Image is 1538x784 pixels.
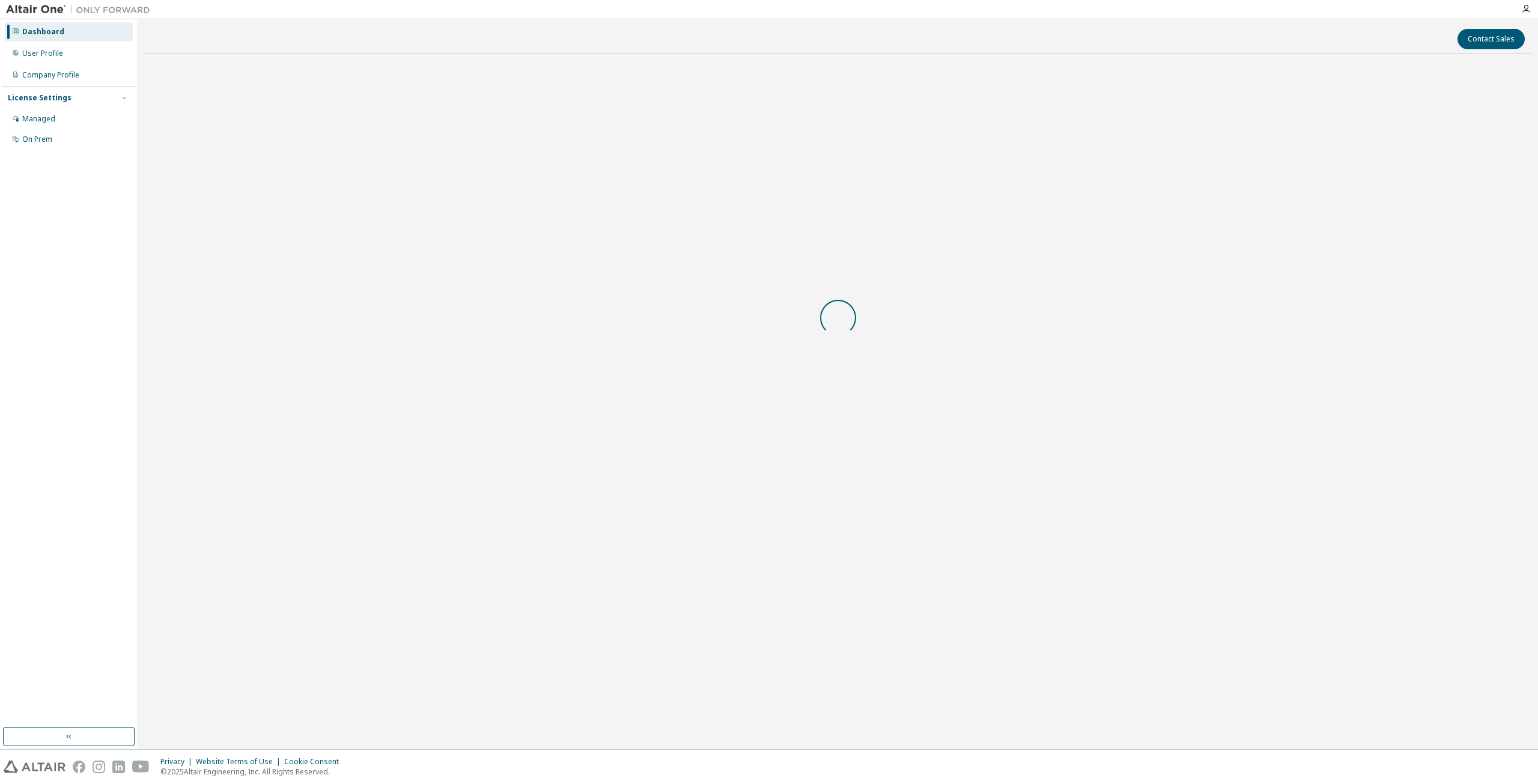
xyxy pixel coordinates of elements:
p: © 2025 Altair Engineering, Inc. All Rights Reserved. [160,767,346,777]
div: Managed [22,114,55,124]
div: On Prem [22,135,52,144]
img: instagram.svg [93,761,105,773]
img: altair_logo.svg [4,761,65,773]
img: facebook.svg [73,761,85,773]
div: Website Terms of Use [196,757,284,767]
div: Privacy [160,757,196,767]
div: Dashboard [22,27,64,37]
img: youtube.svg [132,761,150,773]
img: Altair One [6,4,156,16]
img: linkedin.svg [112,761,125,773]
div: Company Profile [22,70,79,80]
div: Cookie Consent [284,757,346,767]
button: Contact Sales [1457,29,1525,49]
div: License Settings [8,93,71,103]
div: User Profile [22,49,63,58]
